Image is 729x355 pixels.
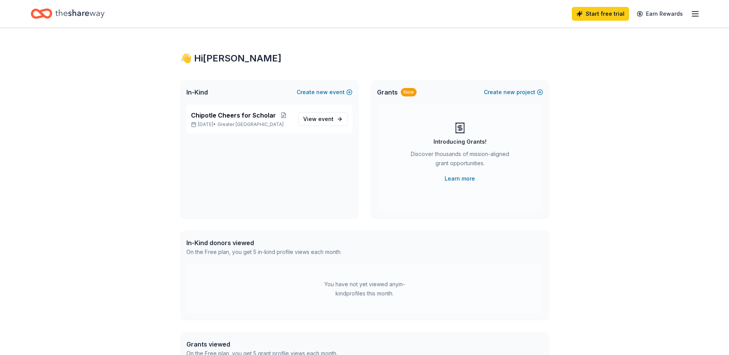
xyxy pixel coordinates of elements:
[298,112,348,126] a: View event
[408,149,512,171] div: Discover thousands of mission-aligned grant opportunities.
[632,7,687,21] a: Earn Rewards
[503,88,515,97] span: new
[297,88,352,97] button: Createnewevent
[433,137,487,146] div: Introducing Grants!
[445,174,475,183] a: Learn more
[484,88,543,97] button: Createnewproject
[303,114,334,124] span: View
[186,340,337,349] div: Grants viewed
[401,88,417,96] div: New
[377,88,398,97] span: Grants
[316,88,328,97] span: new
[31,5,105,23] a: Home
[180,52,549,65] div: 👋 Hi [PERSON_NAME]
[191,111,276,120] span: Chipotle Cheers for Scholar
[186,238,342,247] div: In-Kind donors viewed
[186,88,208,97] span: In-Kind
[191,121,292,128] p: [DATE] •
[317,280,413,298] div: You have not yet viewed any in-kind profiles this month.
[572,7,629,21] a: Start free trial
[318,116,334,122] span: event
[218,121,284,128] span: Greater [GEOGRAPHIC_DATA]
[186,247,342,257] div: On the Free plan, you get 5 in-kind profile views each month.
